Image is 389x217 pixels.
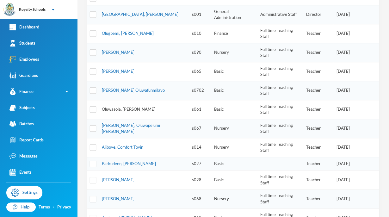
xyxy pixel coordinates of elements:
a: Oluwasola, [PERSON_NAME] [102,107,155,112]
td: Director [303,5,333,24]
td: Nursery [211,119,257,138]
div: Subjects [9,104,35,111]
td: [DATE] [333,62,365,81]
a: [PERSON_NAME], Oluwapelumi [PERSON_NAME] [102,123,160,134]
td: Basic [211,100,257,119]
a: Terms [39,204,50,210]
a: [PERSON_NAME] [102,177,134,182]
a: [PERSON_NAME] Oluwafunmilayo [102,88,165,93]
div: Employees [9,56,39,63]
td: s065 [189,62,211,81]
td: s001 [189,5,211,24]
td: [DATE] [333,81,365,100]
td: s068 [189,189,211,208]
td: [DATE] [333,138,365,157]
td: Full time Teaching Staff [257,138,303,157]
td: Teacher [303,43,333,62]
td: s014 [189,138,211,157]
td: s010 [189,24,211,43]
td: Full time Teaching Staff [257,62,303,81]
div: · [53,204,54,210]
td: Full time Teaching Staff [257,170,303,189]
a: [PERSON_NAME] [102,50,134,55]
td: Administrative Staff [257,5,303,24]
td: Basic [211,62,257,81]
td: Nursery [211,43,257,62]
td: Basic [211,170,257,189]
td: s0702 [189,81,211,100]
td: Teacher [303,170,333,189]
td: Full time Teaching Staff [257,24,303,43]
td: [DATE] [333,119,365,138]
div: Events [9,169,32,176]
td: s090 [189,43,211,62]
div: Report Cards [9,137,44,143]
td: Full time Teaching Staff [257,189,303,208]
div: Royalty Schools [19,7,46,12]
a: [PERSON_NAME] [102,196,134,201]
div: Finance [9,88,34,95]
td: Nursery [211,189,257,208]
td: Teacher [303,138,333,157]
td: Teacher [303,189,333,208]
td: Full time Teaching Staff [257,43,303,62]
td: Basic [211,81,257,100]
a: Settings [6,186,42,199]
td: Teacher [303,81,333,100]
td: [DATE] [333,24,365,43]
td: s028 [189,170,211,189]
td: Basic [211,157,257,170]
td: [DATE] [333,5,365,24]
a: [PERSON_NAME] [102,69,134,74]
td: [DATE] [333,170,365,189]
td: s067 [189,119,211,138]
div: Students [9,40,35,46]
div: Dashboard [9,24,39,30]
img: logo [3,3,16,16]
td: Nursery [211,138,257,157]
a: Help [6,202,36,212]
td: Teacher [303,119,333,138]
div: Messages [9,153,38,159]
td: Finance [211,24,257,43]
a: Ajiboye, Comfort Toyin [102,145,143,150]
td: Teacher [303,100,333,119]
div: Batches [9,121,34,127]
td: [DATE] [333,189,365,208]
td: Teacher [303,24,333,43]
td: s061 [189,100,211,119]
td: Full time Teaching Staff [257,119,303,138]
td: Full time Teaching Staff [257,100,303,119]
td: Teacher [303,157,333,170]
a: [GEOGRAPHIC_DATA], [PERSON_NAME] [102,12,178,17]
td: Full time Teaching Staff [257,81,303,100]
a: Badrudeen, [PERSON_NAME] [102,161,156,166]
td: General Administration [211,5,257,24]
td: [DATE] [333,100,365,119]
td: [DATE] [333,43,365,62]
a: Olugbemi, [PERSON_NAME] [102,31,154,36]
td: s027 [189,157,211,170]
td: Teacher [303,62,333,81]
a: Privacy [57,204,71,210]
td: [DATE] [333,157,365,170]
div: Guardians [9,72,38,79]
